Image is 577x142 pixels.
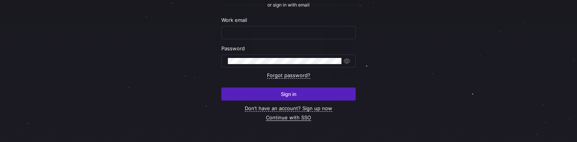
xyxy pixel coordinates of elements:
[245,105,332,112] a: Don’t have an account? Sign up now
[267,2,310,8] span: or sign in with email
[281,91,297,97] span: Sign in
[266,114,311,121] a: Continue with SSO
[221,88,356,101] button: Sign in
[267,72,310,79] a: Forgot password?
[221,17,247,23] span: Work email
[221,45,245,51] span: Password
